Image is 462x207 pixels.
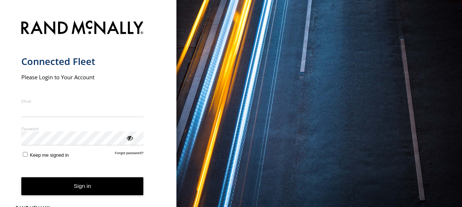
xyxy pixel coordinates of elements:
[126,134,133,141] div: ViewPassword
[21,98,144,104] label: Email
[21,16,155,207] form: main
[21,126,144,131] label: Password
[21,73,144,81] h2: Please Login to Your Account
[23,152,28,157] input: Keep me signed in
[21,55,144,68] h1: Connected Fleet
[115,151,144,158] a: Forgot password?
[21,177,144,195] button: Sign in
[30,152,69,158] span: Keep me signed in
[21,19,144,38] img: Rand McNally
